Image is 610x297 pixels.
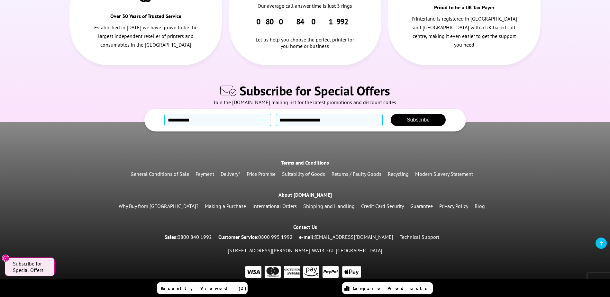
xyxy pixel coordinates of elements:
a: [EMAIL_ADDRESS][DOMAIN_NAME] [314,234,393,240]
span: Subscribe [407,117,430,122]
a: 0800 840 1992 [256,17,354,27]
a: 0800 840 1992 [178,234,212,240]
a: Price Promise [247,171,276,177]
img: Master Card [265,266,281,278]
img: VISA [245,266,261,278]
p: Our average call answer time is just 3 rings [252,2,359,10]
img: Apple Pay [342,266,361,278]
span: Recently Viewed (2) [161,285,247,291]
div: Over 30 Years of Trusted Service [108,12,184,23]
span: Subscribe for Special Offers [240,82,390,99]
a: Guarantee [410,203,433,209]
div: Let us help you choose the perfect printer for you home or business [252,27,359,49]
a: Credit Card Security [361,203,404,209]
a: Payment [196,171,214,177]
a: Shipping and Handling [303,203,355,209]
a: General Conditions of Sale [131,171,189,177]
p: Customer Service: [218,233,293,241]
p: e-mail: [299,233,393,241]
a: Privacy Policy [439,203,468,209]
p: Sales: [165,233,212,241]
span: Compare Products [353,285,431,291]
a: Blog [475,203,485,209]
a: Recycling [388,171,409,177]
a: Technical Support [400,234,439,240]
a: 0800 995 1992 [258,234,293,240]
div: Proud to be a UK Tax-Payer [426,4,502,14]
div: Join the [DOMAIN_NAME] mailing list for the latest promotions and discount codes [3,99,607,109]
a: Returns / Faulty Goods [332,171,381,177]
span: Subscribe for Special Offers [13,260,48,273]
p: Printerland is registered in [GEOGRAPHIC_DATA] and [GEOGRAPHIC_DATA] with a UK based call centre,... [411,14,518,50]
a: Why Buy from [GEOGRAPHIC_DATA]? [119,203,198,209]
p: Established in [DATE] we have grown to be the largest independent reseller of printers and consum... [92,23,199,50]
a: Compare Products [342,282,433,294]
img: PayPal [323,266,339,278]
img: pay by amazon [303,266,319,278]
a: Suitability of Goods [282,171,325,177]
a: Modern Slavery Statement [415,171,473,177]
button: Close [2,255,9,262]
a: International Orders [252,203,297,209]
a: Recently Viewed (2) [157,282,248,294]
a: Making a Purchase [205,203,246,209]
button: Subscribe [391,114,446,126]
a: Delivery* [221,171,240,177]
img: AMEX [284,266,300,278]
